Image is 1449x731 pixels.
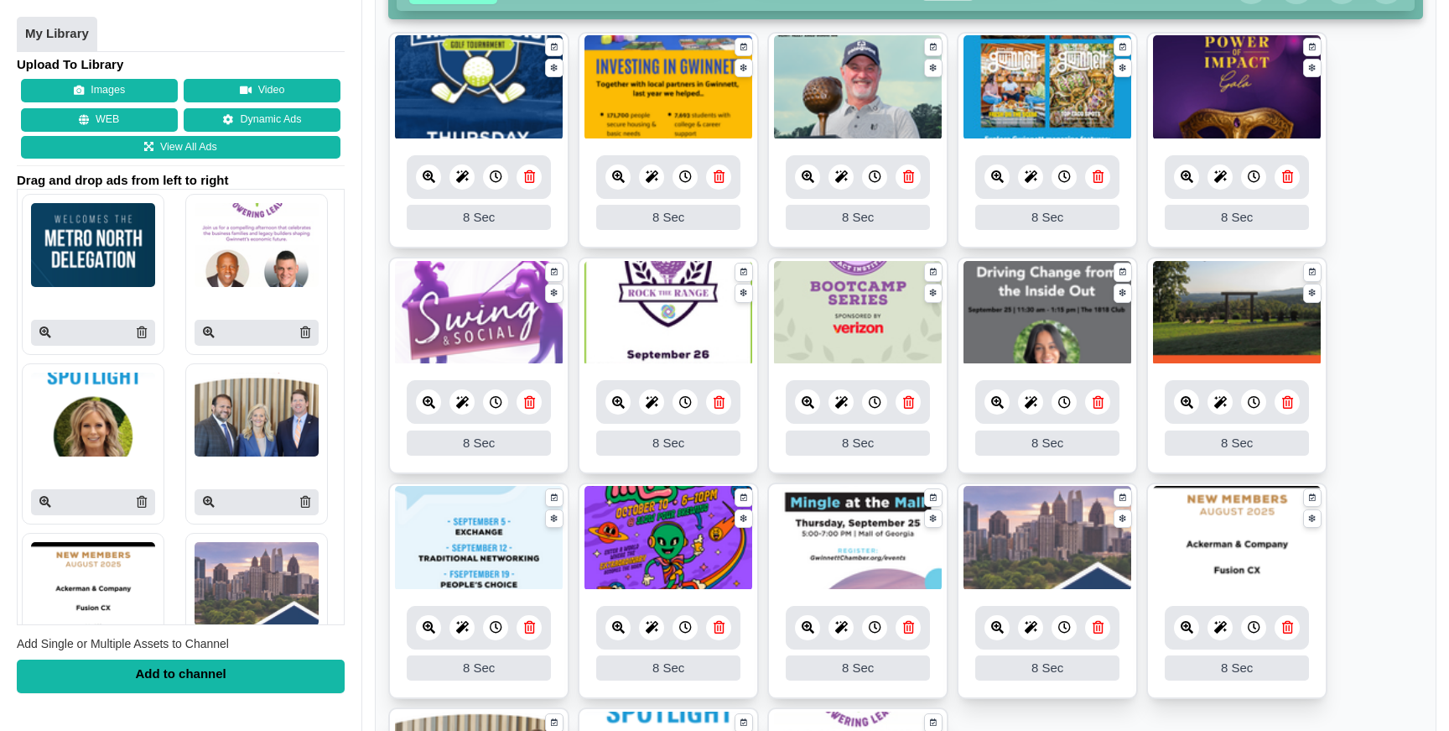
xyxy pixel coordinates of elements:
span: Drag and drop ads from left to right [17,173,345,190]
img: P250x250 image processing20250905 996236 4a58js [31,543,155,627]
img: P250x250 image processing20250908 996236 t81omi [31,204,155,288]
img: 2.316 mb [963,35,1131,140]
div: 8 Sec [975,205,1119,230]
div: 8 Sec [596,205,740,230]
img: 3.994 mb [584,35,752,140]
div: 8 Sec [407,655,551,681]
div: 8 Sec [596,431,740,456]
img: 1044.257 kb [584,486,752,591]
div: 8 Sec [975,655,1119,681]
img: P250x250 image processing20250908 996236 vcst9o [31,373,155,457]
img: 1142.963 kb [963,261,1131,366]
h4: Upload To Library [17,56,345,73]
div: 8 Sec [975,431,1119,456]
img: 2.226 mb [1153,35,1321,140]
button: Images [21,80,178,103]
img: 1940.774 kb [584,261,752,366]
div: 8 Sec [1165,655,1309,681]
img: 2.459 mb [395,35,563,140]
a: View All Ads [21,136,340,159]
button: WEB [21,109,178,133]
img: 11.268 mb [774,35,942,140]
div: 8 Sec [786,205,930,230]
img: 4.659 mb [395,261,563,366]
img: 4.238 mb [1153,261,1321,366]
a: My Library [17,17,97,52]
img: 4.018 mb [774,486,942,591]
img: P250x250 image processing20250902 996236 h4m1yf [195,543,319,627]
img: 799.765 kb [963,486,1131,591]
img: 238.012 kb [1153,486,1321,591]
img: 1091.782 kb [774,261,942,366]
img: 253.022 kb [395,486,563,591]
a: Dynamic Ads [184,109,340,133]
div: Add to channel [17,660,345,693]
div: 8 Sec [786,655,930,681]
div: 8 Sec [786,431,930,456]
button: Video [184,80,340,103]
iframe: Chat Widget [1365,650,1449,731]
div: 8 Sec [1165,205,1309,230]
div: 8 Sec [407,431,551,456]
div: 8 Sec [407,205,551,230]
img: P250x250 image processing20250905 996236 1m5yy1w [195,373,319,457]
div: 8 Sec [1165,431,1309,456]
img: P250x250 image processing20250908 996236 1w0lz5u [195,204,319,288]
span: Add Single or Multiple Assets to Channel [17,638,229,651]
div: 8 Sec [596,655,740,681]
